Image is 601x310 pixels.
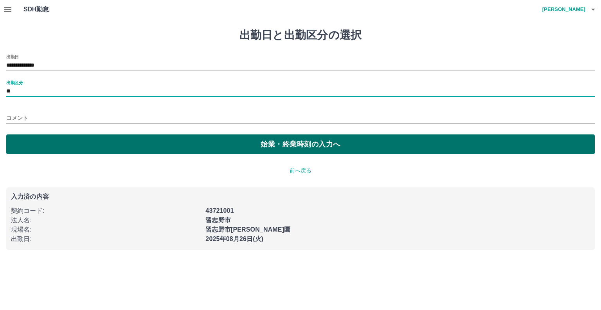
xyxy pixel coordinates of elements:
p: 出勤日 : [11,234,201,244]
p: 入力済の内容 [11,194,590,200]
b: 43721001 [205,207,234,214]
p: 現場名 : [11,225,201,234]
p: 契約コード : [11,206,201,216]
p: 法人名 : [11,216,201,225]
label: 出勤日 [6,54,19,60]
label: 出勤区分 [6,80,23,85]
p: 前へ戻る [6,167,595,175]
h1: 出勤日と出勤区分の選択 [6,29,595,42]
b: 習志野市 [205,217,231,223]
b: 2025年08月26日(火) [205,236,263,242]
button: 始業・終業時刻の入力へ [6,134,595,154]
b: 習志野市[PERSON_NAME]園 [205,226,290,233]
